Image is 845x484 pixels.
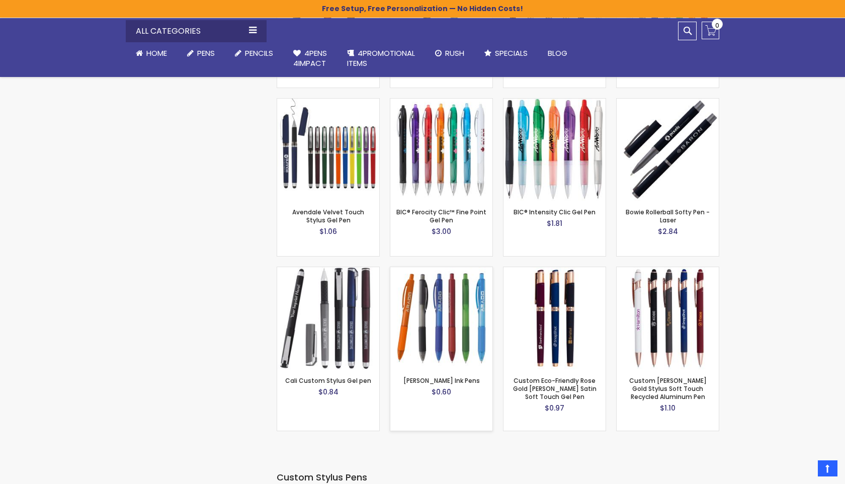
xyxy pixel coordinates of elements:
[347,48,415,68] span: 4PROMOTIONAL ITEMS
[503,267,606,369] img: Custom Eco-Friendly Rose Gold Earl Satin Soft Touch Gel Pen
[660,403,675,413] span: $1.10
[403,376,480,385] a: [PERSON_NAME] Ink Pens
[277,99,379,201] img: Avendale Velvet Touch Stylus Gel Pen
[126,20,267,42] div: All Categories
[626,208,710,224] a: Bowie Rollerball Softy Pen - Laser
[277,267,379,369] img: Cali Custom Stylus Gel pen
[277,267,379,275] a: Cali Custom Stylus Gel pen
[197,48,215,58] span: Pens
[293,48,327,68] span: 4Pens 4impact
[126,42,177,64] a: Home
[319,226,337,236] span: $1.06
[548,48,567,58] span: Blog
[277,471,367,483] span: Custom Stylus Pens
[390,102,492,197] img: BIC® Ferocity Clic™ Fine Point Gel Pen
[277,98,379,107] a: Avendale Velvet Touch Stylus Gel Pen
[474,42,538,64] a: Specials
[513,376,597,401] a: Custom Eco-Friendly Rose Gold [PERSON_NAME] Satin Soft Touch Gel Pen
[390,267,492,369] img: Cliff Gel Ink Pens
[617,267,719,275] a: Custom Lexi Rose Gold Stylus Soft Touch Recycled Aluminum Pen
[617,98,719,107] a: Bowie Rollerball Softy Pen - Laser
[390,267,492,275] a: Cliff Gel Ink Pens
[702,22,719,39] a: 0
[715,21,719,30] span: 0
[538,42,577,64] a: Blog
[547,218,562,228] span: $1.81
[245,48,273,58] span: Pencils
[432,387,451,397] span: $0.60
[495,48,528,58] span: Specials
[146,48,167,58] span: Home
[390,98,492,107] a: BIC® Ferocity Clic™ Fine Point Gel Pen
[396,208,486,224] a: BIC® Ferocity Clic™ Fine Point Gel Pen
[629,376,707,401] a: Custom [PERSON_NAME] Gold Stylus Soft Touch Recycled Aluminum Pen
[177,42,225,64] a: Pens
[337,42,425,75] a: 4PROMOTIONALITEMS
[292,208,364,224] a: Avendale Velvet Touch Stylus Gel Pen
[503,267,606,275] a: Custom Eco-Friendly Rose Gold Earl Satin Soft Touch Gel Pen
[617,99,719,201] img: Bowie Rollerball Softy Pen - Laser
[445,48,464,58] span: Rush
[318,387,339,397] span: $0.84
[285,376,371,385] a: Cali Custom Stylus Gel pen
[762,457,845,484] iframe: Google Customer Reviews
[617,267,719,369] img: Custom Lexi Rose Gold Stylus Soft Touch Recycled Aluminum Pen
[545,403,564,413] span: $0.97
[432,226,451,236] span: $3.00
[514,208,596,216] a: BIC® Intensity Clic Gel Pen
[503,99,606,201] img: BIC® Intensity Clic Gel Pen
[503,98,606,107] a: BIC® Intensity Clic Gel Pen
[425,42,474,64] a: Rush
[658,226,678,236] span: $2.84
[225,42,283,64] a: Pencils
[283,42,337,75] a: 4Pens4impact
